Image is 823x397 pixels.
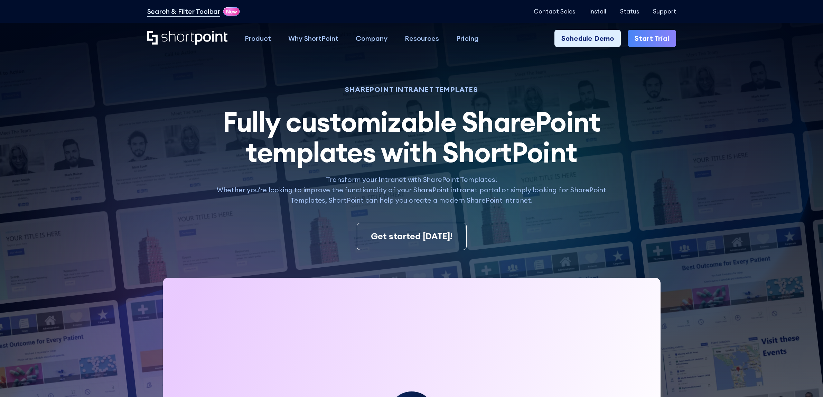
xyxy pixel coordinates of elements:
div: Pricing [456,33,479,44]
a: Support [653,8,676,15]
a: Resources [396,30,448,47]
a: Pricing [448,30,487,47]
a: Search & Filter Toolbar [147,6,220,17]
a: Start Trial [628,30,676,47]
div: Why ShortPoint [288,33,338,44]
a: Company [347,30,396,47]
h1: SHAREPOINT INTRANET TEMPLATES [209,86,614,93]
a: Get started [DATE]! [357,223,467,250]
a: Status [620,8,639,15]
a: Why ShortPoint [280,30,347,47]
div: Product [245,33,271,44]
a: Product [236,30,280,47]
a: Install [589,8,606,15]
div: Get started [DATE]! [371,230,452,243]
span: Fully customizable SharePoint templates with ShortPoint [223,104,600,169]
a: Home [147,31,228,46]
a: Contact Sales [534,8,575,15]
div: Company [356,33,387,44]
a: Schedule Demo [554,30,621,47]
div: Resources [405,33,439,44]
p: Transform your Intranet with SharePoint Templates! Whether you're looking to improve the function... [209,174,614,205]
